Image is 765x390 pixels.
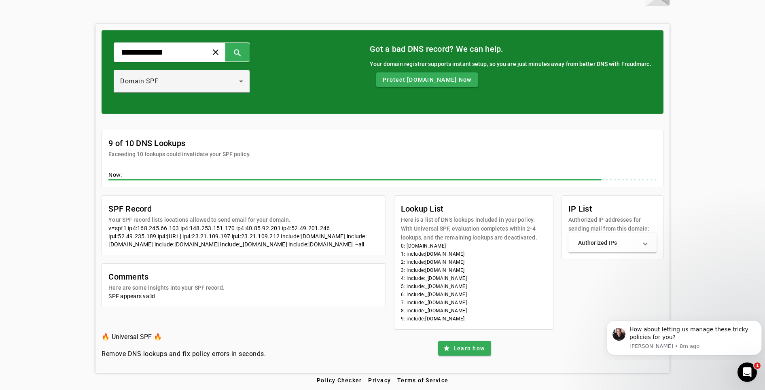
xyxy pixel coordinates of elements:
[108,270,224,283] mat-card-title: Comments
[401,282,547,290] li: 5: include:_[DOMAIN_NAME]
[108,137,250,150] mat-card-title: 9 of 10 DNS Lookups
[438,341,491,356] button: Learn how
[108,150,250,159] mat-card-subtitle: Exceeding 10 lookups could invalidate your SPF policy.
[568,215,657,233] mat-card-subtitle: Authorized IP addresses for sending mail from this domain:
[737,362,757,382] iframe: Intercom live chat
[401,250,547,258] li: 1: include:[DOMAIN_NAME]
[401,290,547,299] li: 6: include:_[DOMAIN_NAME]
[108,224,379,248] div: v=spf1 ip4:168.245.66.103 ip4:148.253.151.170 ip4:40.85.92.201 ip4:52.49.201.246 ip4:52.49.235.18...
[394,373,451,388] button: Terms of Service
[365,373,394,388] button: Privacy
[401,274,547,282] li: 4: include:_[DOMAIN_NAME]
[370,42,651,55] mat-card-title: Got a bad DNS record? We can help.
[102,331,266,343] h3: 🔥 Universal SPF 🔥
[376,72,478,87] button: Protect [DOMAIN_NAME] Now
[314,373,365,388] button: Policy Checker
[401,307,547,315] li: 8: include:_[DOMAIN_NAME]
[102,349,266,359] h4: Remove DNS lookups and fix policy errors in seconds.
[317,377,362,384] span: Policy Checker
[453,344,485,352] span: Learn how
[108,202,290,215] mat-card-title: SPF Record
[401,258,547,266] li: 2: include:[DOMAIN_NAME]
[401,242,547,250] li: 0: [DOMAIN_NAME]
[401,315,547,323] li: 9: include:[DOMAIN_NAME]
[108,283,224,292] mat-card-subtitle: Here are some insights into your SPF record.
[754,362,761,369] span: 1
[120,77,158,85] span: Domain SPF
[568,202,657,215] mat-card-title: IP List
[397,377,448,384] span: Terms of Service
[108,292,379,300] div: SPF appears valid
[578,239,637,247] mat-panel-title: Authorized IPs
[401,266,547,274] li: 3: include:[DOMAIN_NAME]
[401,215,547,242] mat-card-subtitle: Here is a list of DNS lookups included in your policy. With Universal SPF, evaluation completes w...
[108,171,656,180] div: Now:
[603,313,765,360] iframe: Intercom notifications message
[370,59,651,68] div: Your domain registrar supports instant setup, so you are just minutes away from better DNS with F...
[401,202,547,215] mat-card-title: Lookup List
[568,233,657,252] mat-expansion-panel-header: Authorized IPs
[368,377,391,384] span: Privacy
[401,299,547,307] li: 7: include:_[DOMAIN_NAME]
[108,215,290,224] mat-card-subtitle: Your SPF record lists locations allowed to send email for your domain.
[383,76,471,84] span: Protect [DOMAIN_NAME] Now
